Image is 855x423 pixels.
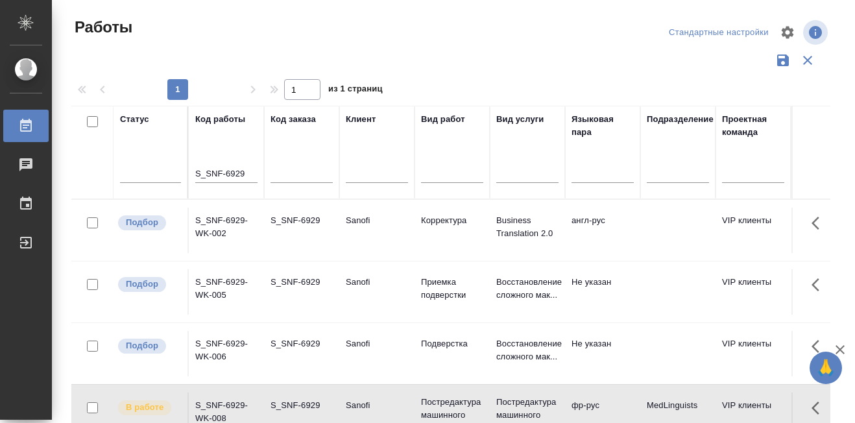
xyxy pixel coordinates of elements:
div: Статус [120,113,149,126]
p: Приемка подверстки [421,276,483,302]
p: Восстановление сложного мак... [496,337,559,363]
td: S_SNF-6929-WK-005 [189,269,264,315]
div: Можно подбирать исполнителей [117,214,181,232]
span: Посмотреть информацию [803,20,830,45]
button: Здесь прячутся важные кнопки [804,331,835,362]
td: англ-рус [565,208,640,253]
td: VIP клиенты [716,331,791,376]
p: Sanofi [346,399,408,412]
div: Исполнитель выполняет работу [117,399,181,417]
p: Sanofi [346,337,408,350]
div: Вид услуги [496,113,544,126]
p: Sanofi [346,214,408,227]
div: Можно подбирать исполнителей [117,276,181,293]
p: Business Translation 2.0 [496,214,559,240]
div: S_SNF-6929 [271,276,333,289]
div: Подразделение [647,113,714,126]
span: из 1 страниц [328,81,383,100]
div: S_SNF-6929 [271,214,333,227]
div: Код работы [195,113,245,126]
p: Подбор [126,216,158,229]
td: VIP клиенты [716,269,791,315]
p: Подбор [126,278,158,291]
span: Настроить таблицу [772,17,803,48]
button: Здесь прячутся важные кнопки [804,208,835,239]
button: Здесь прячутся важные кнопки [804,269,835,300]
div: Проектная команда [722,113,784,139]
td: VIP клиенты [716,208,791,253]
div: Можно подбирать исполнителей [117,337,181,355]
button: Сохранить фильтры [771,48,795,73]
div: split button [666,23,772,43]
td: Не указан [565,269,640,315]
button: Сбросить фильтры [795,48,820,73]
td: S_SNF-6929-WK-006 [189,331,264,376]
p: Подверстка [421,337,483,350]
div: Клиент [346,113,376,126]
td: Не указан [565,331,640,376]
div: S_SNF-6929 [271,337,333,350]
button: 🙏 [810,352,842,384]
td: S_SNF-6929-WK-002 [189,208,264,253]
p: В работе [126,401,163,414]
span: 🙏 [815,354,837,381]
p: Восстановление сложного мак... [496,276,559,302]
p: Sanofi [346,276,408,289]
div: Вид работ [421,113,465,126]
div: Языковая пара [572,113,634,139]
p: Корректура [421,214,483,227]
div: Код заказа [271,113,316,126]
div: S_SNF-6929 [271,399,333,412]
span: Работы [71,17,132,38]
p: Подбор [126,339,158,352]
